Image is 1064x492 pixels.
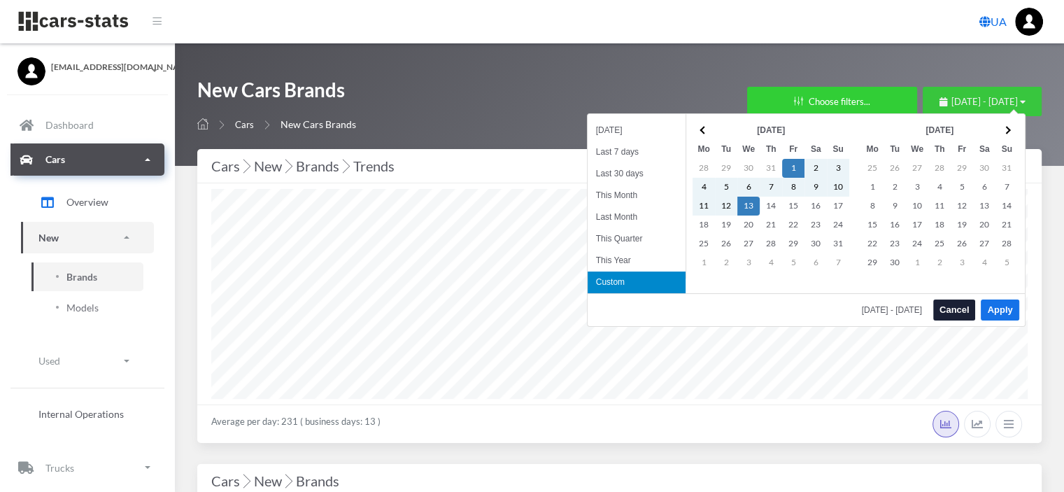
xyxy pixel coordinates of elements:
a: [EMAIL_ADDRESS][DOMAIN_NAME] [17,57,157,73]
td: 3 [951,253,973,272]
td: 12 [715,197,737,216]
td: 3 [737,253,760,272]
h4: Cars New Brands [211,470,1028,492]
th: Th [928,140,951,159]
td: 10 [906,197,928,216]
td: 3 [827,159,849,178]
td: 2 [715,253,737,272]
th: Sa [804,140,827,159]
td: 4 [760,253,782,272]
td: 30 [804,234,827,253]
td: 4 [928,178,951,197]
button: Cancel [933,300,976,321]
td: 14 [995,197,1018,216]
td: 9 [804,178,827,197]
th: Mo [693,140,715,159]
p: Used [38,352,60,370]
td: 7 [760,178,782,197]
td: 8 [782,178,804,197]
td: 25 [928,234,951,253]
a: Cars [235,119,254,130]
td: 27 [737,234,760,253]
td: 27 [973,234,995,253]
td: 29 [951,159,973,178]
td: 29 [782,234,804,253]
td: 29 [715,159,737,178]
td: 26 [951,234,973,253]
td: 5 [782,253,804,272]
td: 20 [973,216,995,234]
td: 21 [995,216,1018,234]
td: 28 [995,234,1018,253]
a: Overview [21,185,154,220]
td: 27 [906,159,928,178]
td: 4 [693,178,715,197]
td: 13 [973,197,995,216]
td: 25 [861,159,884,178]
a: Models [31,293,143,322]
td: 18 [928,216,951,234]
th: Th [760,140,782,159]
td: 19 [951,216,973,234]
button: Apply [981,300,1019,321]
th: We [906,140,928,159]
a: UA [974,8,1012,36]
td: 30 [737,159,760,178]
td: 25 [693,234,715,253]
td: 28 [928,159,951,178]
li: This Month [588,185,686,206]
td: 2 [928,253,951,272]
td: 17 [827,197,849,216]
button: Choose filters... [747,87,917,116]
td: 10 [827,178,849,197]
span: Brands [66,269,97,284]
th: Mo [861,140,884,159]
td: 30 [884,253,906,272]
td: 23 [804,216,827,234]
li: This Quarter [588,228,686,250]
td: 22 [861,234,884,253]
td: 15 [782,197,804,216]
td: 17 [906,216,928,234]
td: 12 [951,197,973,216]
td: 6 [737,178,760,197]
li: This Year [588,250,686,272]
th: [DATE] [884,121,995,140]
td: 1 [906,253,928,272]
a: Brands [31,262,143,291]
td: 5 [995,253,1018,272]
td: 22 [782,216,804,234]
td: 31 [995,159,1018,178]
th: Su [827,140,849,159]
th: Tu [884,140,906,159]
th: [DATE] [715,121,827,140]
li: Last 7 days [588,141,686,163]
td: 11 [928,197,951,216]
td: 16 [804,197,827,216]
th: Sa [973,140,995,159]
td: 2 [884,178,906,197]
td: 7 [827,253,849,272]
th: Su [995,140,1018,159]
td: 2 [804,159,827,178]
td: 5 [951,178,973,197]
td: 30 [973,159,995,178]
span: [DATE] - [DATE] [862,306,928,314]
a: Internal Operations [21,400,154,428]
p: Trucks [45,459,74,477]
span: New Cars Brands [281,118,356,130]
td: 16 [884,216,906,234]
img: navbar brand [17,10,129,32]
a: New [21,222,154,253]
th: Tu [715,140,737,159]
a: ... [1015,8,1043,36]
td: 11 [693,197,715,216]
span: Overview [66,195,108,209]
td: 26 [884,159,906,178]
td: 1 [861,178,884,197]
td: 29 [861,253,884,272]
p: Dashboard [45,116,94,134]
td: 5 [715,178,737,197]
div: Average per day: 231 ( business days: 13 ) [197,405,1042,443]
td: 6 [804,253,827,272]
